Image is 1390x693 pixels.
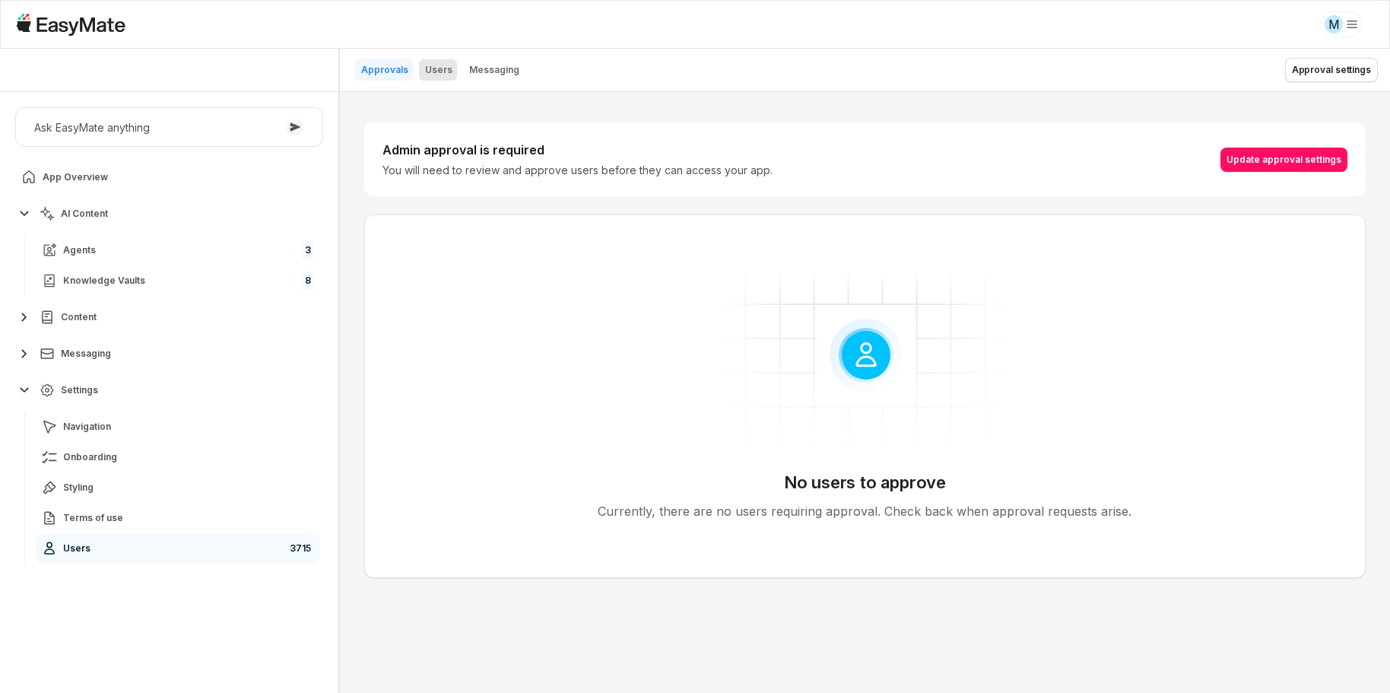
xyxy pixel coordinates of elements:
[43,171,108,183] span: App Overview
[36,235,320,265] a: Agents3
[361,64,408,76] p: Approvals
[36,472,320,503] a: Styling
[63,482,94,494] span: Styling
[598,500,1131,523] p: Currently, there are no users requiring approval. Check back when approval requests arise.
[36,442,320,472] a: Onboarding
[15,107,323,147] button: Ask EasyMate anything
[15,375,323,405] button: Settings
[63,512,123,524] span: Terms of use
[36,412,320,442] a: Navigation
[425,64,452,76] p: Users
[36,533,320,564] a: Users3715
[63,244,96,256] span: Agents
[382,162,773,178] p: You will need to review and approve users before they can access your app.
[63,275,145,287] span: Knowledge Vaults
[61,208,108,220] span: AI Content
[36,503,320,533] a: Terms of use
[1325,15,1343,33] div: M
[61,384,98,396] span: Settings
[382,141,773,159] h2: Admin approval is required
[63,451,117,463] span: Onboarding
[61,311,97,323] span: Content
[36,265,320,296] a: Knowledge Vaults8
[1220,148,1347,172] button: Update approval settings
[469,64,519,76] p: Messaging
[1285,58,1378,82] button: Approval settings
[784,471,946,494] p: No users to approve
[63,421,111,433] span: Navigation
[61,348,111,360] span: Messaging
[287,539,314,558] span: 3715
[15,339,323,369] button: Messaging
[302,241,314,259] span: 3
[15,162,323,192] a: App Overview
[63,542,90,555] span: Users
[15,199,323,229] button: AI Content
[302,272,314,290] span: 8
[15,302,323,332] button: Content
